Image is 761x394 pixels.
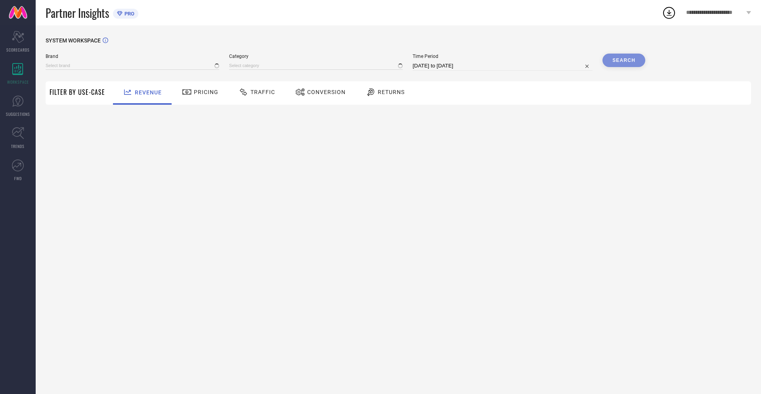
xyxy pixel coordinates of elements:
[229,54,403,59] span: Category
[307,89,346,95] span: Conversion
[135,89,162,96] span: Revenue
[250,89,275,95] span: Traffic
[11,143,25,149] span: TRENDS
[229,62,403,70] input: Select category
[50,87,105,97] span: Filter By Use-Case
[122,11,134,17] span: PRO
[46,62,219,70] input: Select brand
[378,89,405,95] span: Returns
[7,79,29,85] span: WORKSPACE
[6,111,30,117] span: SUGGESTIONS
[46,54,219,59] span: Brand
[14,175,22,181] span: FWD
[6,47,30,53] span: SCORECARDS
[194,89,218,95] span: Pricing
[413,61,593,71] input: Select time period
[413,54,593,59] span: Time Period
[662,6,676,20] div: Open download list
[46,37,101,44] span: SYSTEM WORKSPACE
[46,5,109,21] span: Partner Insights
